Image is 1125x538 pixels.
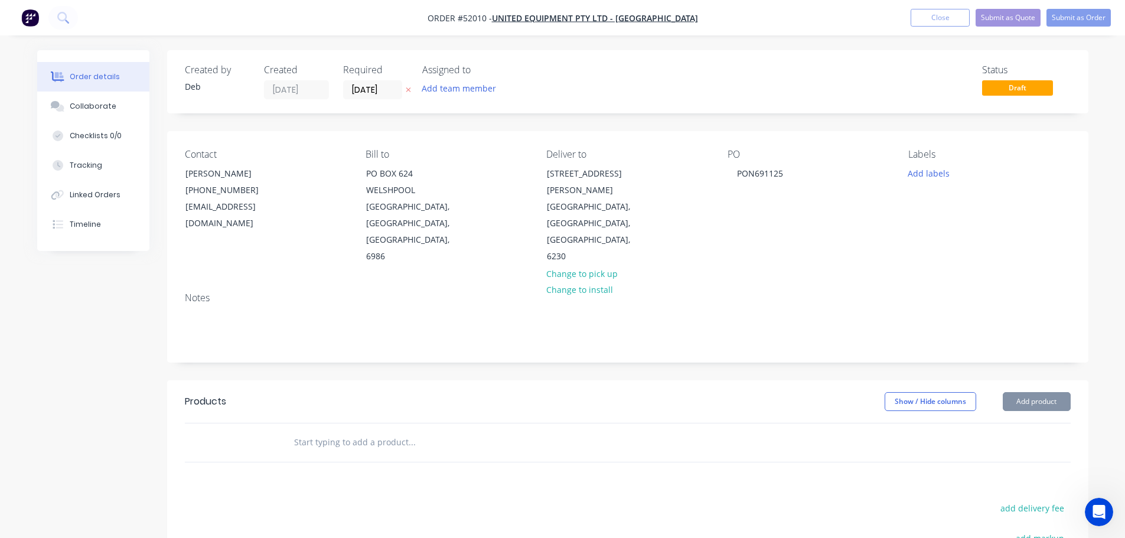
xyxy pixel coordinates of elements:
[728,149,889,160] div: PO
[9,340,194,406] div: Good morning Deb,Apologies for the late update, but the issue raised above has now been resolved.
[982,80,1053,95] span: Draft
[366,149,527,160] div: Bill to
[203,382,221,401] button: Send a message…
[8,5,30,27] button: go back
[37,151,149,180] button: Tracking
[57,6,93,15] h1: Maricar
[175,165,294,232] div: [PERSON_NAME][PHONE_NUMBER][EMAIL_ADDRESS][DOMAIN_NAME]
[9,254,227,324] div: Maricar says…
[10,362,226,382] textarea: Message…
[264,64,329,76] div: Created
[9,219,227,255] div: Deb says…
[547,165,645,198] div: [STREET_ADDRESS][PERSON_NAME]
[537,165,655,265] div: [STREET_ADDRESS][PERSON_NAME][GEOGRAPHIC_DATA], [GEOGRAPHIC_DATA], [GEOGRAPHIC_DATA], 6230
[885,392,976,411] button: Show / Hide columns
[540,265,624,281] button: Change to pick up
[356,165,474,265] div: PO BOX 624WELSHPOOL [GEOGRAPHIC_DATA], [GEOGRAPHIC_DATA], [GEOGRAPHIC_DATA], 6986
[70,131,122,141] div: Checklists 0/0
[9,44,194,116] div: Thanks, Deb. What time would you be available? It would be better if we do a Zoom call so we can ...
[911,9,970,27] button: Close
[492,12,698,24] a: UNITED EQUIPMENT PTY LTD - [GEOGRAPHIC_DATA]
[546,149,708,160] div: Deliver to
[19,347,184,359] div: Good morning Deb,
[994,500,1071,516] button: add delivery fee
[90,226,217,238] div: Ok, 2pm is great, see you then
[207,5,229,26] div: Close
[37,387,47,396] button: Gif picker
[1085,498,1113,526] iframe: Intercom live chat
[56,387,66,396] button: Upload attachment
[902,165,956,181] button: Add labels
[1046,9,1111,27] button: Submit as Order
[9,254,194,314] div: Hi Deb, thanks for joining the Zoom call earlier. We’ll keep you posted and let you know as soon ...
[185,292,1071,304] div: Notes
[185,80,250,93] div: Deb
[70,160,102,171] div: Tracking
[908,149,1070,160] div: Labels
[70,190,120,200] div: Linked Orders
[9,161,194,210] div: Thank you, Deb. I’ve sent through an invite for 2 PM. Let me know if anything changes and we can ...
[70,71,120,82] div: Order details
[185,394,226,409] div: Products
[728,165,793,182] div: PON691125
[540,282,619,298] button: Change to install
[366,182,464,265] div: WELSHPOOL [GEOGRAPHIC_DATA], [GEOGRAPHIC_DATA], [GEOGRAPHIC_DATA], 6986
[70,101,116,112] div: Collaborate
[34,6,53,25] img: Profile image for Maricar
[70,219,101,230] div: Timeline
[19,261,184,307] div: Hi Deb, thanks for joining the Zoom call earlier. We’ll keep you posted and let you know as soon ...
[1003,392,1071,411] button: Add product
[9,44,227,125] div: Maricar says…
[37,121,149,151] button: Checklists 0/0
[415,80,502,96] button: Add team member
[343,64,408,76] div: Required
[294,431,530,454] input: Start typing to add a product...
[37,62,149,92] button: Order details
[185,5,207,27] button: Home
[185,198,283,231] div: [EMAIL_ADDRESS][DOMAIN_NAME]
[37,210,149,239] button: Timeline
[57,15,81,27] p: Active
[185,64,250,76] div: Created by
[185,149,347,160] div: Contact
[9,324,227,340] div: [DATE]
[982,64,1071,76] div: Status
[185,165,283,182] div: [PERSON_NAME]
[422,80,503,96] button: Add team member
[9,340,227,428] div: Maricar says…
[976,9,1041,27] button: Submit as Quote
[155,125,227,151] div: Ok, any time
[80,219,227,245] div: Ok, 2pm is great, see you then
[19,51,184,109] div: Thanks, Deb. What time would you be available? It would be better if we do a Zoom call so we can ...
[422,64,540,76] div: Assigned to
[9,125,227,161] div: Deb says…
[21,9,39,27] img: Factory
[164,132,217,144] div: Ok, any time
[366,165,464,182] div: PO BOX 624
[547,198,645,265] div: [GEOGRAPHIC_DATA], [GEOGRAPHIC_DATA], [GEOGRAPHIC_DATA], 6230
[37,92,149,121] button: Collaborate
[19,168,184,203] div: Thank you, Deb. I’ve sent through an invite for 2 PM. Let me know if anything changes and we can ...
[9,161,227,219] div: Maricar says…
[185,182,283,198] div: [PHONE_NUMBER]
[18,387,28,396] button: Emoji picker
[37,180,149,210] button: Linked Orders
[428,12,492,24] span: Order #52010 -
